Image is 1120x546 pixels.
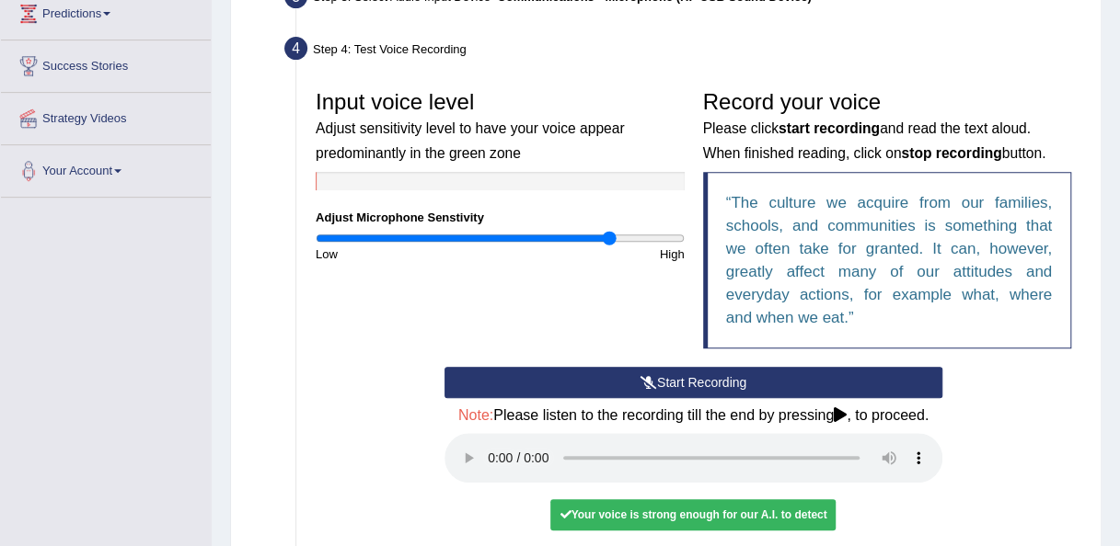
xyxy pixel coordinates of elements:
[316,120,624,160] small: Adjust sensitivity level to have your voice appear predominantly in the green zone
[458,407,493,423] span: Note:
[726,194,1053,326] q: The culture we acquire from our families, schools, and communities is something that we often tak...
[550,499,836,530] div: Your voice is strong enough for our A.I. to detect
[703,120,1046,160] small: Please click and read the text aloud. When finished reading, click on button.
[1,145,211,191] a: Your Account
[316,209,484,226] label: Adjust Microphone Senstivity
[445,367,942,398] button: Start Recording
[703,90,1072,163] h3: Record your voice
[779,120,880,136] b: start recording
[276,31,1092,72] div: Step 4: Test Voice Recording
[901,145,1001,161] b: stop recording
[316,90,685,163] h3: Input voice level
[306,245,500,263] div: Low
[445,407,942,424] h4: Please listen to the recording till the end by pressing , to proceed.
[1,93,211,139] a: Strategy Videos
[500,245,693,263] div: High
[1,40,211,86] a: Success Stories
